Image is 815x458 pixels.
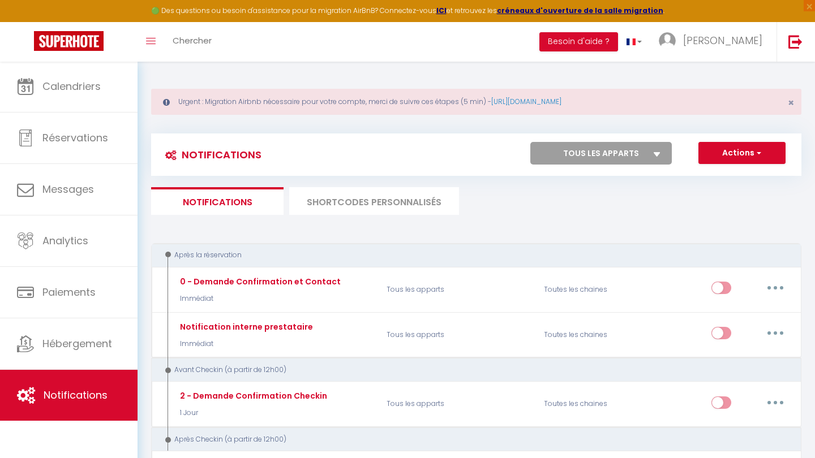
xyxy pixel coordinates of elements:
[44,388,108,402] span: Notifications
[537,388,641,421] div: Toutes les chaines
[162,434,779,445] div: Après Checkin (à partir de 12h00)
[379,318,537,351] p: Tous les apparts
[177,339,313,349] p: Immédiat
[177,321,313,333] div: Notification interne prestataire
[177,293,341,304] p: Immédiat
[177,275,341,288] div: 0 - Demande Confirmation et Contact
[379,388,537,421] p: Tous les apparts
[539,32,618,51] button: Besoin d'aide ?
[42,234,88,248] span: Analytics
[289,187,459,215] li: SHORTCODES PERSONNALISÉS
[497,6,663,15] a: créneaux d'ouverture de la salle migration
[659,32,676,49] img: ...
[34,31,104,51] img: Super Booking
[788,96,794,110] span: ×
[173,34,212,46] span: Chercher
[537,318,641,351] div: Toutes les chaines
[162,365,779,375] div: Avant Checkin (à partir de 12h00)
[491,97,561,106] a: [URL][DOMAIN_NAME]
[42,336,112,351] span: Hébergement
[537,273,641,306] div: Toutes les chaines
[788,34,803,49] img: logout
[160,142,261,167] h3: Notifications
[42,285,96,299] span: Paiements
[177,408,327,418] p: 1 Jour
[162,250,779,261] div: Après la réservation
[151,89,801,115] div: Urgent : Migration Airbnb nécessaire pour votre compte, merci de suivre ces étapes (5 min) -
[164,22,220,62] a: Chercher
[788,98,794,108] button: Close
[42,79,101,93] span: Calendriers
[151,187,284,215] li: Notifications
[42,131,108,145] span: Réservations
[42,182,94,196] span: Messages
[177,390,327,402] div: 2 - Demande Confirmation Checkin
[436,6,447,15] a: ICI
[650,22,777,62] a: ... [PERSON_NAME]
[379,273,537,306] p: Tous les apparts
[683,33,762,47] span: [PERSON_NAME]
[698,142,786,165] button: Actions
